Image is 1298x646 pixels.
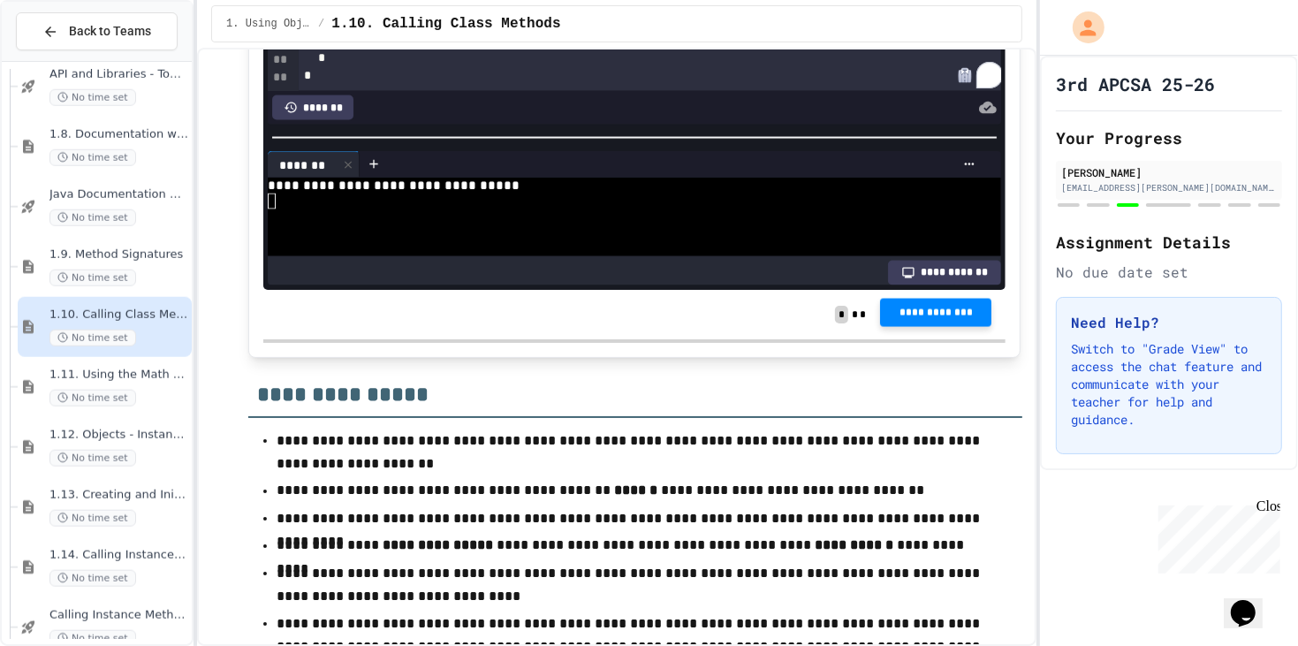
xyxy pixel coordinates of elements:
[49,330,136,346] span: No time set
[331,13,560,34] span: 1.10. Calling Class Methods
[49,510,136,527] span: No time set
[49,428,188,443] span: 1.12. Objects - Instances of Classes
[318,17,324,31] span: /
[1056,262,1282,283] div: No due date set
[1224,575,1280,628] iframe: chat widget
[1061,181,1277,194] div: [EMAIL_ADDRESS][PERSON_NAME][DOMAIN_NAME]
[49,390,136,407] span: No time set
[1071,340,1267,429] p: Switch to "Grade View" to access the chat feature and communicate with your teacher for help and ...
[49,247,188,262] span: 1.9. Method Signatures
[226,17,311,31] span: 1. Using Objects and Methods
[16,12,178,50] button: Back to Teams
[1056,72,1215,96] h1: 3rd APCSA 25-26
[49,488,188,503] span: 1.13. Creating and Initializing Objects: Constructors
[69,22,151,41] span: Back to Teams
[49,608,188,623] span: Calling Instance Methods - Topic 1.14
[49,89,136,106] span: No time set
[7,7,122,112] div: Chat with us now!Close
[49,67,188,82] span: API and Libraries - Topic 1.7
[1054,7,1109,48] div: My Account
[1056,230,1282,255] h2: Assignment Details
[49,308,188,323] span: 1.10. Calling Class Methods
[49,127,188,142] span: 1.8. Documentation with Comments and Preconditions
[49,570,136,587] span: No time set
[49,270,136,286] span: No time set
[1151,498,1280,574] iframe: chat widget
[49,548,188,563] span: 1.14. Calling Instance Methods
[49,209,136,226] span: No time set
[49,450,136,467] span: No time set
[1056,125,1282,150] h2: Your Progress
[49,368,188,383] span: 1.11. Using the Math Class
[49,149,136,166] span: No time set
[1061,164,1277,180] div: [PERSON_NAME]
[49,187,188,202] span: Java Documentation with Comments - Topic 1.8
[1071,312,1267,333] h3: Need Help?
